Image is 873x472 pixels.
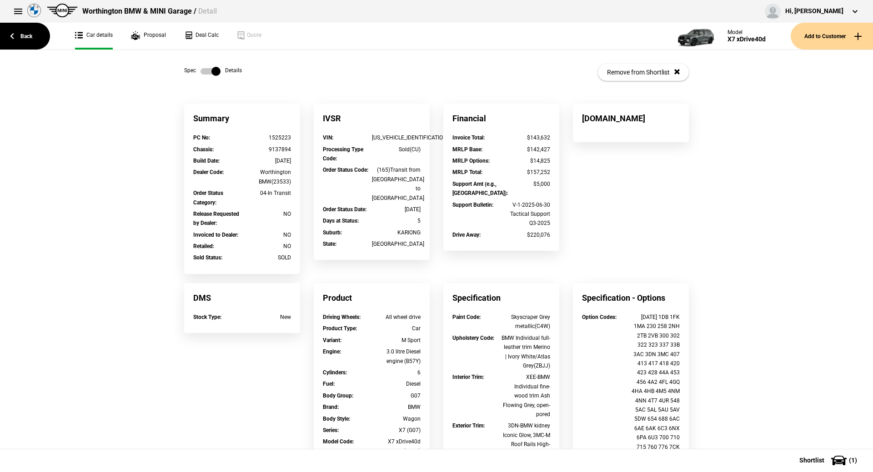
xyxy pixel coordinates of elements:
[323,393,353,399] strong: Body Group :
[452,335,494,341] strong: Upholstery Code :
[443,283,559,313] div: Specification
[502,168,551,177] div: $157,252
[27,4,41,17] img: bmw.png
[314,283,430,313] div: Product
[184,104,300,133] div: Summary
[323,134,333,141] strong: VIN :
[184,67,242,76] div: Spec Details
[47,4,78,17] img: mini.png
[502,179,551,189] div: $5,000
[443,104,559,133] div: Financial
[372,205,421,214] div: [DATE]
[372,216,421,225] div: 5
[372,336,421,345] div: M Sport
[785,7,843,16] div: Hi, [PERSON_NAME]
[799,457,824,463] span: Shortlist
[323,369,347,376] strong: Cylinders :
[242,189,291,198] div: 04-In Transit
[372,133,421,142] div: [US_VEHICLE_IDENTIFICATION_NUMBER]
[193,254,222,261] strong: Sold Status :
[502,313,551,331] div: Skyscraper Grey metallic(C4W)
[242,242,291,251] div: NO
[849,457,857,463] span: ( 1 )
[372,324,421,333] div: Car
[452,146,482,153] strong: MRLP Base :
[452,158,490,164] strong: MRLP Options :
[786,449,873,472] button: Shortlist(1)
[323,427,339,433] strong: Series :
[323,325,357,332] strong: Product Type :
[502,230,551,239] div: $220,076
[791,23,873,50] button: Add to Customer
[372,437,421,456] div: X7 xDrive40d (22EN)
[193,158,220,164] strong: Build Date :
[242,145,291,154] div: 9137894
[242,168,291,186] div: Worthington BMW(23533)
[242,156,291,165] div: [DATE]
[323,167,368,173] strong: Order Status Code :
[598,64,689,81] button: Remove from Shortlist
[372,228,421,237] div: KARIONG
[198,7,217,15] span: Detail
[372,347,421,366] div: 3.0 litre Diesel engine (B57Y)
[372,368,421,377] div: 6
[82,6,217,16] div: Worthington BMW & MINI Garage /
[193,190,223,205] strong: Order Status Category :
[452,314,481,320] strong: Paint Code :
[193,314,221,320] strong: Stock Type :
[323,146,363,162] strong: Processing Type Code :
[323,337,341,343] strong: Variant :
[502,156,551,165] div: $14,825
[184,23,219,50] a: Deal Calc
[452,422,485,429] strong: Exterior Trim :
[193,211,239,226] strong: Release Requested by Dealer :
[242,133,291,142] div: 1525223
[323,348,341,355] strong: Engine :
[372,313,421,322] div: All wheel drive
[452,181,508,196] strong: Support Amt (e.g., [GEOGRAPHIC_DATA]) :
[372,414,421,423] div: Wagon
[323,416,350,422] strong: Body Style :
[502,373,551,419] div: XEE-BMW Individual fine-wood trim Ash Flowing Grey, open-pored
[372,165,421,203] div: (165)Transit from [GEOGRAPHIC_DATA] to [GEOGRAPHIC_DATA]
[502,333,551,371] div: BMW Individual full-leather trim Merino | Ivory White/Atlas Grey(ZBJJ)
[314,104,430,133] div: IVSR
[323,241,336,247] strong: State :
[242,230,291,239] div: NO
[193,243,214,249] strong: Retailed :
[242,313,291,322] div: New
[727,29,766,35] div: Model
[573,104,689,133] div: [DOMAIN_NAME]
[452,232,481,238] strong: Drive Away :
[193,232,238,238] strong: Invoiced to Dealer :
[372,379,421,388] div: Diesel
[323,404,339,410] strong: Brand :
[582,314,617,320] strong: Option Codes :
[452,169,482,175] strong: MRLP Total :
[323,206,366,213] strong: Order Status Date :
[502,133,551,142] div: $143,632
[452,202,493,208] strong: Support Bulletin :
[242,209,291,219] div: NO
[193,169,224,175] strong: Dealer Code :
[193,134,210,141] strong: PC No :
[323,438,354,445] strong: Model Code :
[323,314,361,320] strong: Driving Wheels :
[372,391,421,400] div: G07
[75,23,113,50] a: Car details
[242,253,291,262] div: SOLD
[131,23,166,50] a: Proposal
[184,283,300,313] div: DMS
[502,200,551,228] div: V-1-2025-06-30 Tactical Support Q3-2025
[323,381,335,387] strong: Fuel :
[502,145,551,154] div: $142,427
[372,402,421,412] div: BMW
[372,145,421,154] div: Sold(CU)
[323,218,359,224] strong: Days at Status :
[372,426,421,435] div: X7 (G07)
[323,229,342,236] strong: Suburb :
[193,146,214,153] strong: Chassis :
[727,35,766,43] div: X7 xDrive40d
[573,283,689,313] div: Specification - Options
[452,374,484,380] strong: Interior Trim :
